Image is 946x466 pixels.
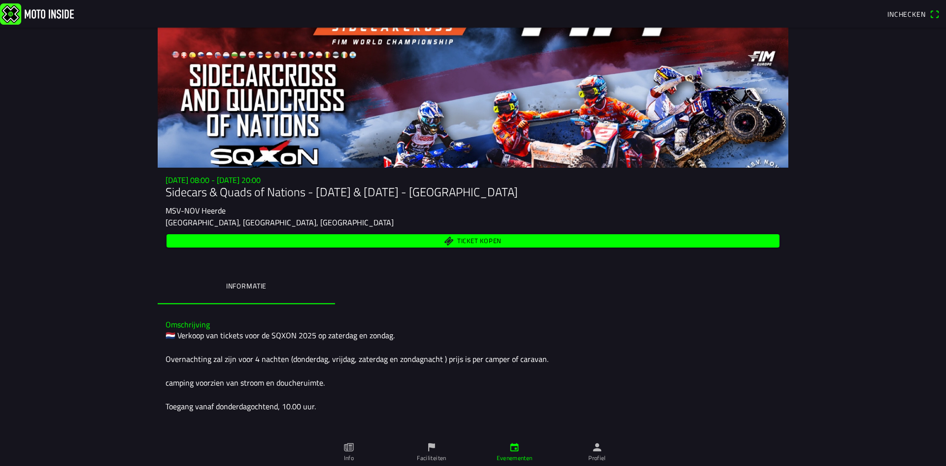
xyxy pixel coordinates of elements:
a: Incheckenqr scanner [882,5,944,22]
ion-text: MSV-NOV Heerde [166,205,226,216]
span: Ticket kopen [457,238,502,245]
ion-label: Evenementen [497,454,533,463]
ion-icon: calendar [509,442,520,453]
ion-text: [GEOGRAPHIC_DATA], [GEOGRAPHIC_DATA], [GEOGRAPHIC_DATA] [166,216,394,228]
h3: Omschrijving [166,320,780,329]
h1: Sidecars & Quads of Nations - [DATE] & [DATE] - [GEOGRAPHIC_DATA] [166,185,780,199]
ion-label: Faciliteiten [417,454,446,463]
ion-icon: paper [343,442,354,453]
h3: [DATE] 08:00 - [DATE] 20:00 [166,176,780,185]
ion-icon: flag [426,442,437,453]
ion-label: Informatie [226,281,267,291]
ion-label: Profiel [588,454,606,463]
span: Inchecken [887,9,926,19]
ion-label: Info [344,454,354,463]
ion-icon: person [592,442,603,453]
